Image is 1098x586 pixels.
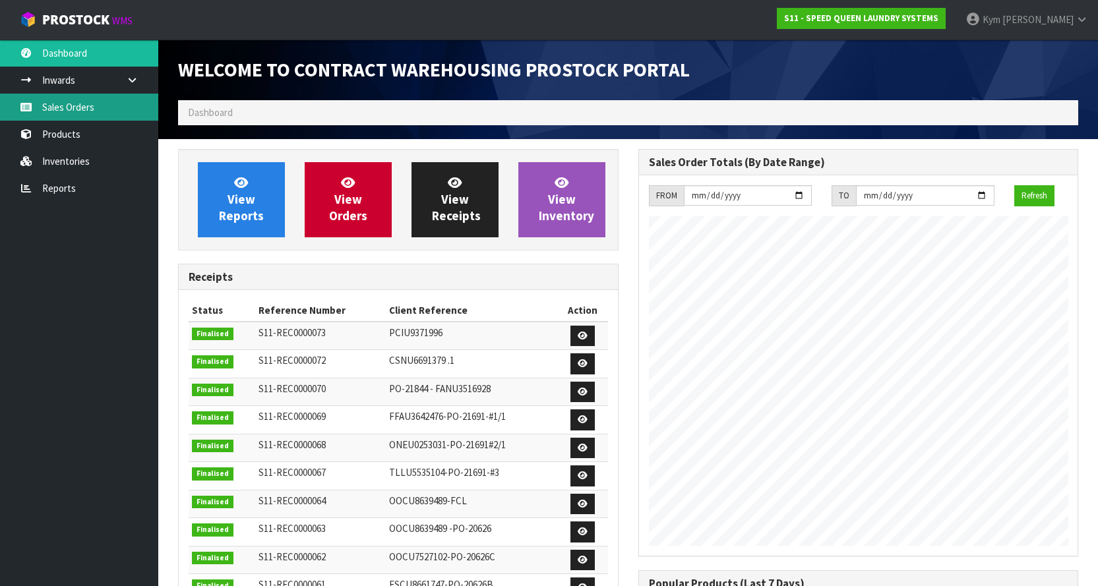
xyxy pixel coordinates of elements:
[983,13,1000,26] span: Kym
[219,175,264,224] span: View Reports
[412,162,499,237] a: ViewReceipts
[389,522,491,535] span: OOCU8639489 -PO-20626
[192,440,233,453] span: Finalised
[389,326,442,339] span: PCIU9371996
[389,466,499,479] span: TLLU5535104-PO-21691-#3
[192,328,233,341] span: Finalised
[305,162,392,237] a: ViewOrders
[259,354,326,366] span: S11-REC0000072
[259,382,326,395] span: S11-REC0000070
[649,156,1068,169] h3: Sales Order Totals (By Date Range)
[259,522,326,535] span: S11-REC0000063
[389,382,491,395] span: PO-21844 - FANU3516928
[832,185,856,206] div: TO
[259,550,326,563] span: S11-REC0000062
[389,550,495,563] span: OOCU7527102-PO-20626C
[189,271,608,283] h3: Receipts
[389,410,506,423] span: FFAU3642476-PO-21691-#1/1
[432,175,481,224] span: View Receipts
[178,57,690,82] span: Welcome to Contract Warehousing ProStock Portal
[192,384,233,397] span: Finalised
[386,300,557,321] th: Client Reference
[329,175,367,224] span: View Orders
[259,494,326,507] span: S11-REC0000064
[192,496,233,509] span: Finalised
[1014,185,1054,206] button: Refresh
[192,411,233,425] span: Finalised
[389,354,454,366] span: CSNU6691379 .1
[259,438,326,451] span: S11-REC0000068
[192,552,233,565] span: Finalised
[255,300,386,321] th: Reference Number
[112,15,133,27] small: WMS
[259,466,326,479] span: S11-REC0000067
[20,11,36,28] img: cube-alt.png
[649,185,684,206] div: FROM
[192,467,233,481] span: Finalised
[192,355,233,368] span: Finalised
[189,300,255,321] th: Status
[389,438,506,451] span: ONEU0253031-PO-21691#2/1
[259,410,326,423] span: S11-REC0000069
[42,11,109,28] span: ProStock
[539,175,594,224] span: View Inventory
[389,494,467,507] span: OOCU8639489-FCL
[557,300,608,321] th: Action
[198,162,285,237] a: ViewReports
[1002,13,1074,26] span: [PERSON_NAME]
[192,523,233,537] span: Finalised
[518,162,605,237] a: ViewInventory
[259,326,326,339] span: S11-REC0000073
[188,106,233,119] span: Dashboard
[784,13,938,24] strong: S11 - SPEED QUEEN LAUNDRY SYSTEMS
